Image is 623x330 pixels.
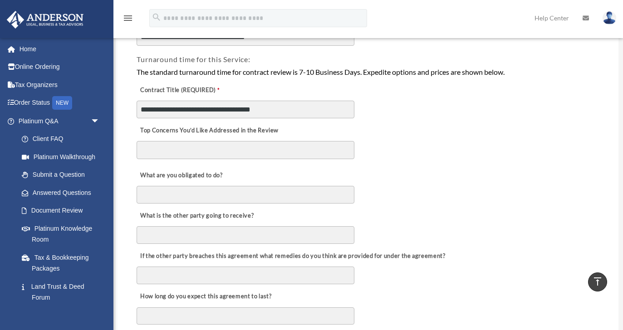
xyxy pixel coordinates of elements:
[137,84,227,97] label: Contract Title (REQUIRED)
[137,66,597,78] div: The standard turnaround time for contract review is 7-10 Business Days. Expedite options and pric...
[137,169,227,182] label: What are you obligated to do?
[592,276,603,287] i: vertical_align_top
[13,148,113,166] a: Platinum Walkthrough
[6,76,113,94] a: Tax Organizers
[13,248,113,277] a: Tax & Bookkeeping Packages
[4,11,86,29] img: Anderson Advisors Platinum Portal
[6,58,113,76] a: Online Ordering
[13,166,113,184] a: Submit a Question
[137,290,274,303] label: How long do you expect this agreement to last?
[152,12,162,22] i: search
[52,96,72,110] div: NEW
[588,272,607,291] a: vertical_align_top
[137,250,447,262] label: If the other party breaches this agreement what remedies do you think are provided for under the ...
[13,277,113,306] a: Land Trust & Deed Forum
[123,13,133,24] i: menu
[13,184,113,202] a: Answered Questions
[603,11,616,24] img: User Pic
[13,219,113,248] a: Platinum Knowledge Room
[91,112,109,131] span: arrow_drop_down
[13,130,113,148] a: Client FAQ
[137,209,256,222] label: What is the other party going to receive?
[6,112,113,130] a: Platinum Q&Aarrow_drop_down
[137,124,281,137] label: Top Concerns You’d Like Addressed in the Review
[123,16,133,24] a: menu
[13,202,109,220] a: Document Review
[6,40,113,58] a: Home
[6,94,113,112] a: Order StatusNEW
[137,55,250,63] span: Turnaround time for this Service:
